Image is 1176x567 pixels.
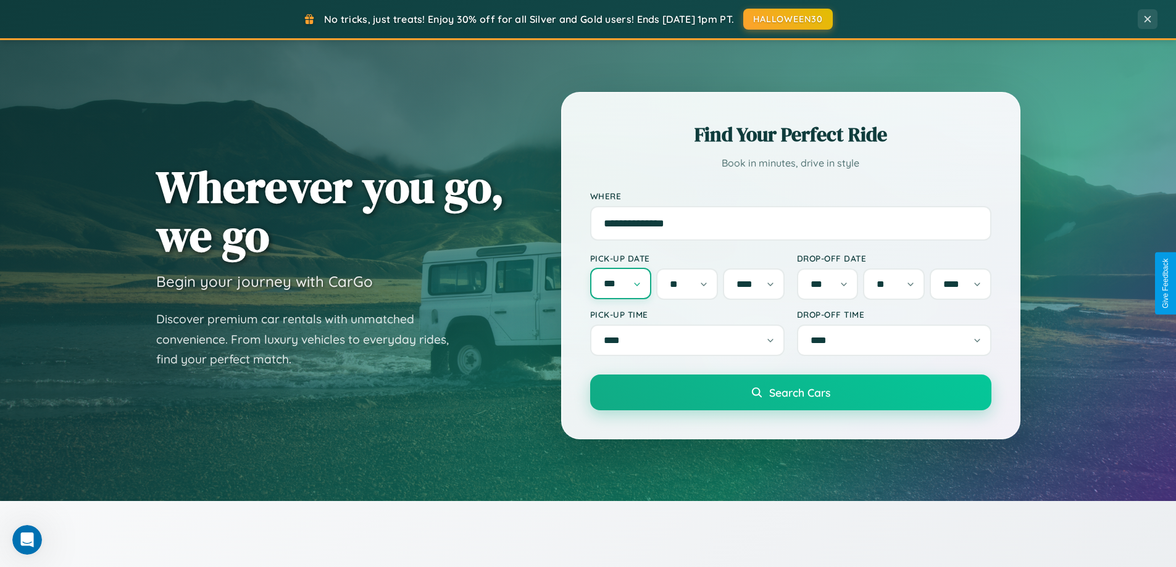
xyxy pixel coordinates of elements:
[156,162,504,260] h1: Wherever you go, we go
[12,525,42,555] iframe: Intercom live chat
[590,253,785,263] label: Pick-up Date
[590,191,991,201] label: Where
[324,13,734,25] span: No tricks, just treats! Enjoy 30% off for all Silver and Gold users! Ends [DATE] 1pm PT.
[769,386,830,399] span: Search Cars
[590,309,785,320] label: Pick-up Time
[156,309,465,370] p: Discover premium car rentals with unmatched convenience. From luxury vehicles to everyday rides, ...
[590,154,991,172] p: Book in minutes, drive in style
[1161,259,1170,308] div: Give Feedback
[743,9,833,30] button: HALLOWEEN30
[797,309,991,320] label: Drop-off Time
[590,121,991,148] h2: Find Your Perfect Ride
[797,253,991,263] label: Drop-off Date
[156,272,373,291] h3: Begin your journey with CarGo
[590,375,991,410] button: Search Cars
